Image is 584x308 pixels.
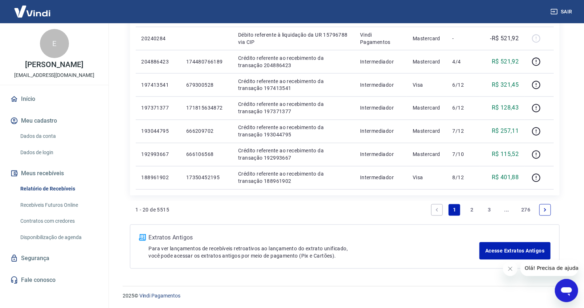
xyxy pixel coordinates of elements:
p: 193044795 [142,128,175,135]
p: 192993667 [142,151,175,158]
p: Crédito referente ao recebimento da transação 193044795 [238,124,348,139]
p: 174480766189 [186,58,226,65]
img: ícone [139,234,146,241]
button: Sair [549,5,575,19]
p: 666106568 [186,151,226,158]
p: Mastercard [413,151,441,158]
p: [EMAIL_ADDRESS][DOMAIN_NAME] [14,71,94,79]
p: Intermediador [360,58,401,65]
p: Intermediador [360,174,401,181]
p: 666209702 [186,128,226,135]
p: Intermediador [360,81,401,89]
p: Crédito referente ao recebimento da transação 197413541 [238,78,348,92]
img: Vindi [9,0,56,22]
p: Mastercard [413,128,441,135]
p: 20240284 [142,35,175,42]
button: Meu cadastro [9,113,100,129]
button: Meus recebíveis [9,165,100,181]
p: 2025 © [123,292,567,300]
p: - [453,35,474,42]
p: 6/12 [453,81,474,89]
p: Crédito referente ao recebimento da transação 188961902 [238,171,348,185]
a: Relatório de Recebíveis [17,181,100,196]
p: 171815634872 [186,104,226,112]
p: [PERSON_NAME] [25,61,83,69]
p: 4/4 [453,58,474,65]
a: Previous page [431,204,443,216]
p: Intermediador [360,128,401,135]
p: R$ 521,92 [492,57,519,66]
p: Visa [413,174,441,181]
a: Segurança [9,250,100,266]
ul: Pagination [428,201,554,219]
div: E [40,29,69,58]
a: Disponibilização de agenda [17,230,100,245]
iframe: Message from company [520,260,578,276]
p: 679300528 [186,81,226,89]
a: Dados de login [17,145,100,160]
p: Para ver lançamentos de recebíveis retroativos ao lançamento do extrato unificado, você pode aces... [149,245,480,260]
p: -R$ 521,92 [490,34,519,43]
iframe: Button to launch messaging window [555,279,578,302]
a: Contratos com credores [17,214,100,229]
a: Fale conosco [9,272,100,288]
p: 7/10 [453,151,474,158]
a: Page 2 [466,204,478,216]
p: R$ 128,43 [492,104,519,112]
a: Page 3 [483,204,495,216]
a: Page 1 is your current page [449,204,460,216]
p: 204886423 [142,58,175,65]
p: Mastercard [413,58,441,65]
a: Jump forward [501,204,512,216]
p: 8/12 [453,174,474,181]
a: Vindi Pagamentos [139,293,180,299]
p: Visa [413,81,441,89]
p: Intermediador [360,104,401,112]
p: R$ 115,52 [492,150,519,159]
a: Page 276 [518,204,533,216]
p: 7/12 [453,128,474,135]
a: Recebíveis Futuros Online [17,198,100,213]
a: Acesse Extratos Antigos [479,242,550,260]
p: 6/12 [453,104,474,112]
a: Dados da conta [17,129,100,144]
p: Intermediador [360,151,401,158]
p: R$ 257,11 [492,127,519,136]
span: Olá! Precisa de ajuda? [4,5,61,11]
p: Extratos Antigos [149,234,480,242]
iframe: Close message [503,262,518,276]
p: 188961902 [142,174,175,181]
p: R$ 321,45 [492,81,519,89]
p: 197371377 [142,104,175,112]
p: Mastercard [413,104,441,112]
p: 197413541 [142,81,175,89]
a: Next page [539,204,551,216]
p: Crédito referente ao recebimento da transação 192993667 [238,147,348,162]
p: Crédito referente ao recebimento da transação 204886423 [238,54,348,69]
p: Mastercard [413,35,441,42]
a: Início [9,91,100,107]
p: Crédito referente ao recebimento da transação 197371377 [238,101,348,115]
p: 17350452195 [186,174,226,181]
p: 1 - 20 de 5515 [136,206,170,214]
p: Débito referente à liquidação da UR 15796788 via CIP [238,31,348,46]
p: R$ 401,88 [492,173,519,182]
p: Vindi Pagamentos [360,31,401,46]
